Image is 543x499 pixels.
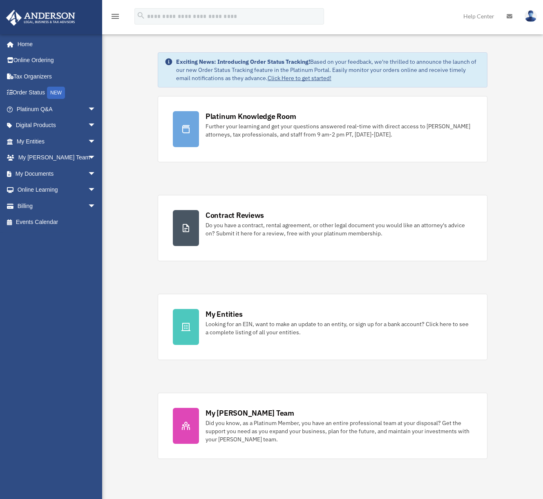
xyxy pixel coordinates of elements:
[88,133,104,150] span: arrow_drop_down
[6,214,108,230] a: Events Calendar
[6,68,108,85] a: Tax Organizers
[6,133,108,150] a: My Entitiesarrow_drop_down
[6,36,104,52] a: Home
[206,408,294,418] div: My [PERSON_NAME] Team
[6,182,108,198] a: Online Learningarrow_drop_down
[88,182,104,199] span: arrow_drop_down
[206,320,472,336] div: Looking for an EIN, want to make an update to an entity, or sign up for a bank account? Click her...
[6,101,108,117] a: Platinum Q&Aarrow_drop_down
[206,419,472,443] div: Did you know, as a Platinum Member, you have an entire professional team at your disposal? Get th...
[110,11,120,21] i: menu
[88,101,104,118] span: arrow_drop_down
[206,210,264,220] div: Contract Reviews
[110,14,120,21] a: menu
[158,96,487,162] a: Platinum Knowledge Room Further your learning and get your questions answered real-time with dire...
[88,150,104,166] span: arrow_drop_down
[206,111,296,121] div: Platinum Knowledge Room
[6,85,108,101] a: Order StatusNEW
[6,198,108,214] a: Billingarrow_drop_down
[268,74,331,82] a: Click Here to get started!
[6,117,108,134] a: Digital Productsarrow_drop_down
[206,221,472,237] div: Do you have a contract, rental agreement, or other legal document you would like an attorney's ad...
[206,122,472,139] div: Further your learning and get your questions answered real-time with direct access to [PERSON_NAM...
[88,117,104,134] span: arrow_drop_down
[4,10,78,26] img: Anderson Advisors Platinum Portal
[206,309,242,319] div: My Entities
[176,58,480,82] div: Based on your feedback, we're thrilled to announce the launch of our new Order Status Tracking fe...
[6,52,108,69] a: Online Ordering
[176,58,310,65] strong: Exciting News: Introducing Order Status Tracking!
[525,10,537,22] img: User Pic
[158,195,487,261] a: Contract Reviews Do you have a contract, rental agreement, or other legal document you would like...
[136,11,145,20] i: search
[47,87,65,99] div: NEW
[158,393,487,459] a: My [PERSON_NAME] Team Did you know, as a Platinum Member, you have an entire professional team at...
[158,294,487,360] a: My Entities Looking for an EIN, want to make an update to an entity, or sign up for a bank accoun...
[6,150,108,166] a: My [PERSON_NAME] Teamarrow_drop_down
[88,198,104,215] span: arrow_drop_down
[88,166,104,182] span: arrow_drop_down
[6,166,108,182] a: My Documentsarrow_drop_down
